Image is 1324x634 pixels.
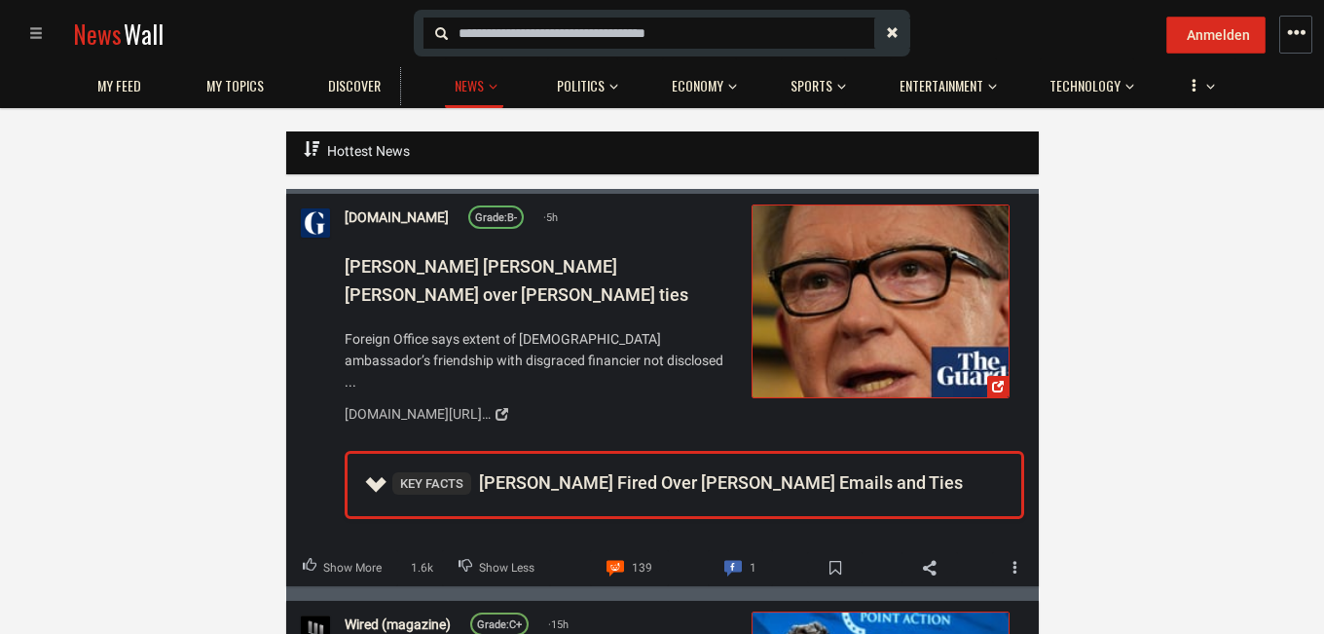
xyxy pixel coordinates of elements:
span: 1 [749,556,755,581]
span: News [455,77,484,94]
span: 5h [543,209,558,227]
img: Keir Starmer sacks Peter Mandelson over Jeffrey Epstein ties [752,205,1008,397]
span: Entertainment [900,77,983,94]
button: Sports [781,58,846,105]
button: Upvote [286,550,398,587]
span: [PERSON_NAME] Fired Over [PERSON_NAME] Emails and Ties [392,472,963,493]
span: Technology [1049,77,1121,94]
span: Show More [323,556,382,581]
button: Anmelden [1166,17,1266,54]
span: Politics [557,77,605,94]
button: Downvote [442,550,551,587]
span: My topics [206,77,264,94]
span: Anmelden [1187,27,1250,43]
span: Foreign Office says extent of [DEMOGRAPHIC_DATA] ambassador’s friendship with disgraced financier... [345,328,738,393]
button: Economy [662,58,737,105]
a: [DOMAIN_NAME][URL][DATE][PERSON_NAME][PERSON_NAME][PERSON_NAME] [345,398,738,431]
span: Hottest News [327,143,410,159]
span: Show Less [479,556,534,581]
a: [DOMAIN_NAME] [345,206,449,228]
a: News [445,67,494,105]
summary: Key Facts[PERSON_NAME] Fired Over [PERSON_NAME] Emails and Ties [348,454,1021,516]
span: Sports [791,77,832,94]
a: Sports [781,67,842,105]
span: News [73,16,122,52]
span: 1.6k [405,559,439,578]
button: News [445,58,503,108]
a: Hottest News [301,131,413,171]
a: Comment [707,550,772,587]
a: Keir Starmer sacks Peter Mandelson over Jeffrey Epstein ties [751,205,1009,398]
span: Key Facts [392,472,471,495]
a: Economy [662,67,733,105]
a: Entertainment [890,67,993,105]
a: NewsWall [73,16,164,52]
span: [PERSON_NAME] [PERSON_NAME] [PERSON_NAME] over [PERSON_NAME] ties [345,256,688,305]
span: Grade: [475,211,507,224]
a: Technology [1040,67,1130,105]
a: Comment [589,550,668,587]
a: Grade:B- [468,205,524,229]
span: Discover [328,77,381,94]
div: B- [475,209,517,227]
button: Entertainment [890,58,997,105]
div: [DOMAIN_NAME][URL][DATE][PERSON_NAME][PERSON_NAME][PERSON_NAME] [345,403,491,425]
span: Grade: [477,619,509,632]
span: Share [901,552,958,583]
button: Technology [1040,58,1134,105]
span: Bookmark [806,552,863,583]
span: 139 [631,556,651,581]
span: My Feed [97,77,141,94]
button: Politics [547,58,618,105]
span: Economy [672,77,723,94]
a: Politics [547,67,614,105]
span: 15h [548,616,569,634]
span: Wall [124,16,164,52]
img: Profile picture of theguardian.com [301,208,330,238]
